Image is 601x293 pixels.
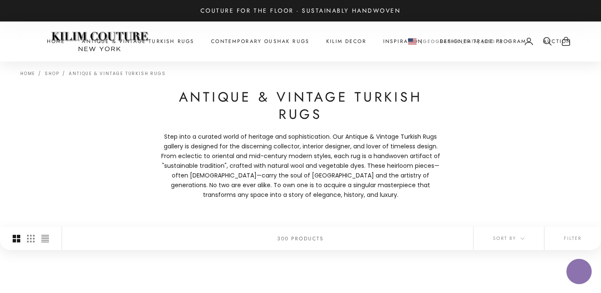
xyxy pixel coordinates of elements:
a: Contemporary Oushak Rugs [211,37,309,46]
a: Shop [45,70,59,77]
h1: Antique & Vintage Turkish Rugs [157,89,444,124]
img: United States [408,38,417,45]
span: Sort by [493,234,525,242]
p: Couture for the Floor · Sustainably Handwoven [200,6,401,16]
a: Antique & Vintage Turkish Rugs [69,70,165,77]
inbox-online-store-chat: Shopify online store chat [564,259,594,286]
button: Switch to smaller product images [27,227,35,250]
button: Switch to larger product images [13,227,20,250]
button: Sort by [474,227,544,250]
p: 300 products [277,234,324,242]
summary: Kilim Decor [326,37,366,46]
a: Inspiration [383,37,423,46]
a: Home [20,70,35,77]
img: Logo of Kilim Couture New York [47,22,152,62]
button: Filter [544,227,601,250]
p: Step into a curated world of heritage and sophistication. Our Antique & Vintage Turkish Rugs gall... [157,132,444,200]
nav: Primary navigation [47,37,571,46]
button: Switch to compact product images [41,227,49,250]
nav: Breadcrumb [20,70,165,76]
nav: Secondary navigation [408,36,571,46]
span: [GEOGRAPHIC_DATA] (USD $) [421,38,503,45]
button: Change country or currency [408,38,512,45]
